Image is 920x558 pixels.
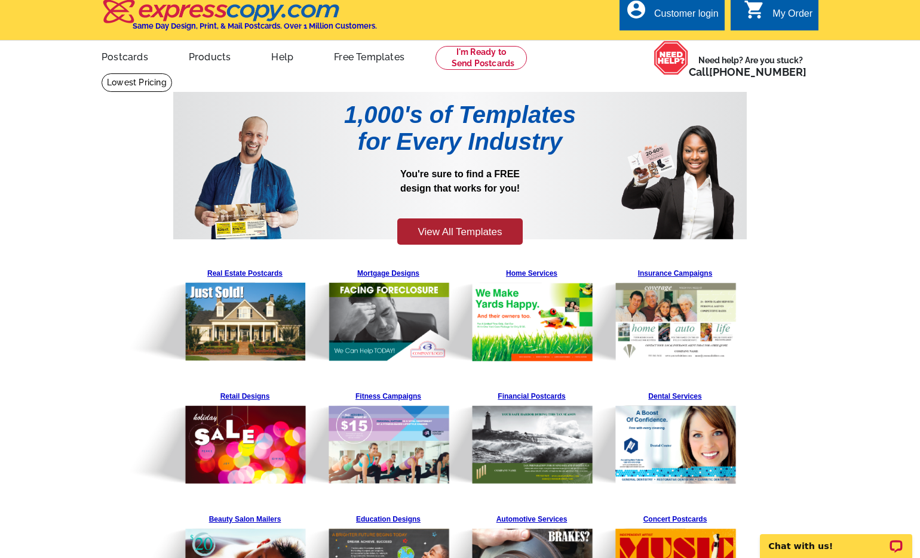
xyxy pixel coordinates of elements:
a: [PHONE_NUMBER] [709,66,806,78]
a: Postcards [82,42,167,70]
a: Retail Designs [182,387,308,485]
div: My Order [772,8,812,25]
a: shopping_cart My Order [744,7,812,21]
h4: Same Day Design, Print, & Mail Postcards. Over 1 Million Customers. [133,21,377,30]
a: Dental Services [612,387,738,485]
img: Pre-Template-Landing%20Page_v1_Fitness.png [268,387,450,485]
a: Same Day Design, Print, & Mail Postcards. Over 1 Million Customers. [102,8,377,30]
img: Pre-Template-Landing%20Page_v1_Woman.png [621,101,734,239]
a: Products [170,42,250,70]
h1: 1,000's of Templates for Every Industry [317,101,603,155]
img: Pre-Template-Landing%20Page_v1_Mortgage.png [268,264,450,362]
iframe: LiveChat chat widget [752,520,920,558]
a: Insurance Campaigns [612,264,738,362]
a: Free Templates [315,42,424,70]
img: Pre-Template-Landing%20Page_v1_Insurance.png [554,264,737,362]
a: Mortgage Designs [326,264,451,362]
img: Pre-Template-Landing%20Page_v1_Financial.png [411,387,593,485]
a: Fitness Campaigns [326,387,451,485]
span: Need help? Are you stuck? [689,54,812,78]
img: Pre-Template-Landing%20Page_v1_Home%20Services.png [411,264,593,362]
a: Real Estate Postcards [182,264,308,362]
img: Pre-Template-Landing%20Page_v1_Man.png [194,101,299,239]
img: Pre-Template-Landing%20Page_v1_Real%20Estate.png [124,264,306,362]
a: Financial Postcards [469,387,594,485]
img: help [654,41,689,75]
a: Home Services [469,264,594,362]
img: Pre-Template-Landing%20Page_v1_Dental.png [554,387,737,485]
p: You're sure to find a FREE design that works for you! [317,167,603,217]
span: Call [689,66,806,78]
a: Help [252,42,312,70]
a: account_circle Customer login [625,7,719,21]
img: Pre-Template-Landing%20Page_v1_Retail.png [124,387,306,485]
div: Customer login [654,8,719,25]
a: View All Templates [397,218,522,245]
